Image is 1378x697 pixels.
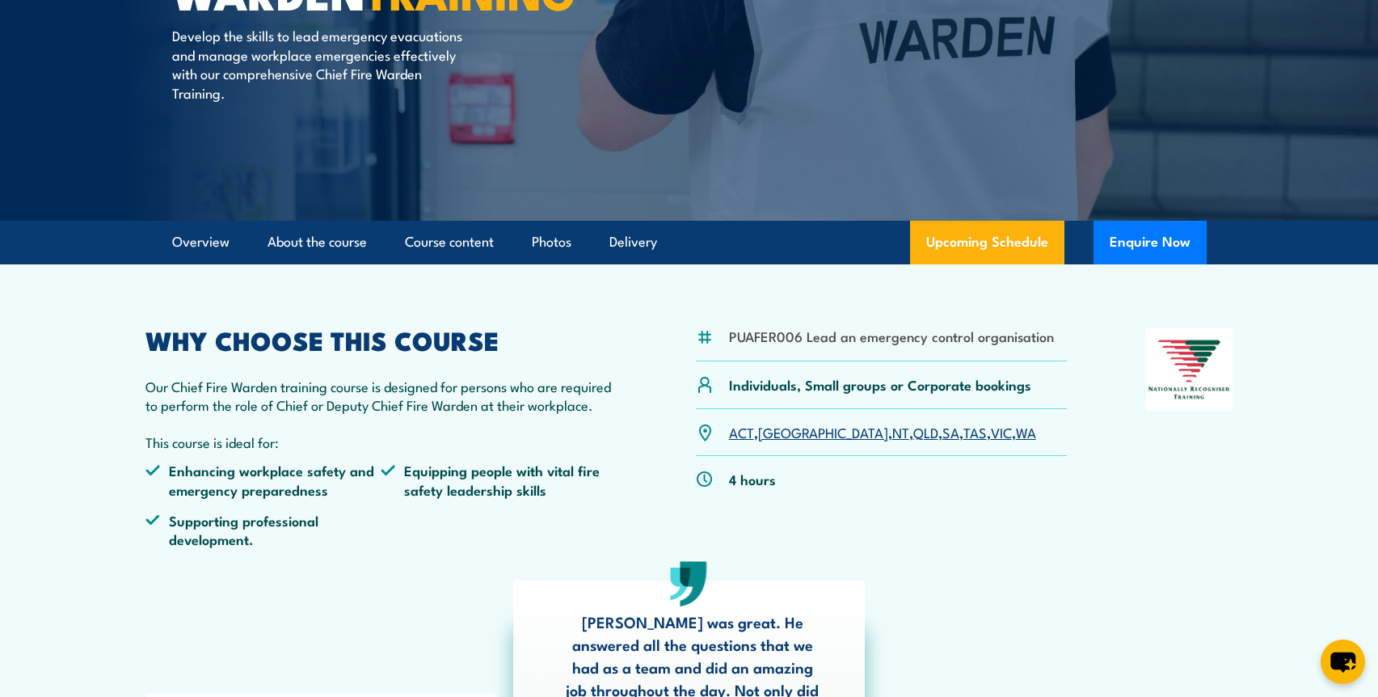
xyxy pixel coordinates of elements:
[892,422,909,441] a: NT
[729,375,1031,394] p: Individuals, Small groups or Corporate bookings
[145,433,617,451] p: This course is ideal for:
[145,328,617,351] h2: WHY CHOOSE THIS COURSE
[145,377,617,415] p: Our Chief Fire Warden training course is designed for persons who are required to perform the rol...
[609,221,657,264] a: Delivery
[1321,640,1365,684] button: chat-button
[913,422,938,441] a: QLD
[381,461,617,499] li: Equipping people with vital fire safety leadership skills
[532,221,571,264] a: Photos
[729,423,1036,441] p: , , , , , , ,
[145,511,381,549] li: Supporting professional development.
[145,461,381,499] li: Enhancing workplace safety and emergency preparedness
[172,26,467,102] p: Develop the skills to lead emergency evacuations and manage workplace emergencies effectively wit...
[268,221,367,264] a: About the course
[729,470,776,488] p: 4 hours
[942,422,959,441] a: SA
[758,422,888,441] a: [GEOGRAPHIC_DATA]
[172,221,230,264] a: Overview
[1146,328,1233,411] img: Nationally Recognised Training logo.
[729,422,754,441] a: ACT
[1094,221,1207,264] button: Enquire Now
[729,327,1054,345] li: PUAFER006 Lead an emergency control organisation
[991,422,1012,441] a: VIC
[963,422,987,441] a: TAS
[1016,422,1036,441] a: WA
[910,221,1064,264] a: Upcoming Schedule
[405,221,494,264] a: Course content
